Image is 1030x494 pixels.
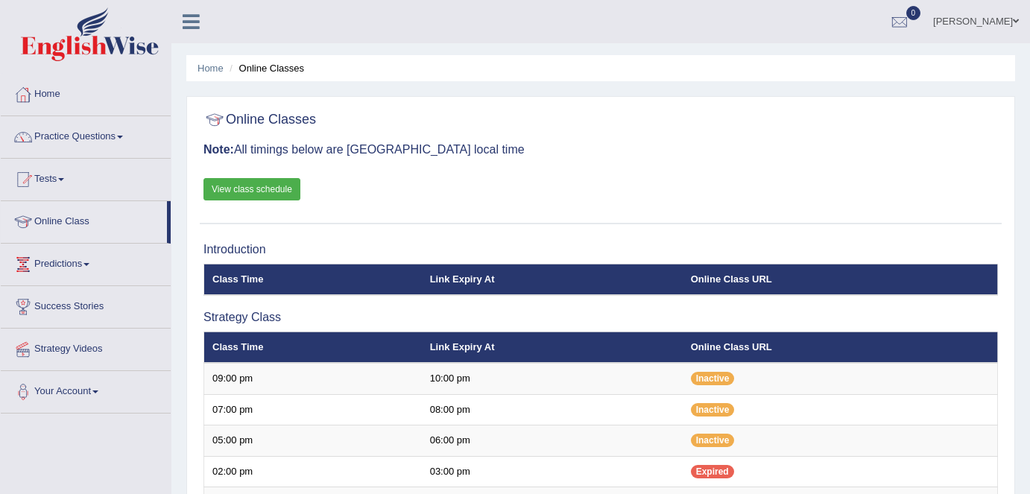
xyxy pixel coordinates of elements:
a: Home [198,63,224,74]
a: Predictions [1,244,171,281]
th: Link Expiry At [422,332,683,363]
td: 10:00 pm [422,363,683,394]
a: Tests [1,159,171,196]
li: Online Classes [226,61,304,75]
h3: Introduction [203,243,998,256]
td: 02:00 pm [204,456,422,487]
td: 09:00 pm [204,363,422,394]
td: 07:00 pm [204,394,422,425]
td: 05:00 pm [204,425,422,457]
span: 0 [906,6,921,20]
th: Class Time [204,264,422,295]
span: Expired [691,465,734,478]
span: Inactive [691,434,735,447]
span: Inactive [691,372,735,385]
a: Success Stories [1,286,171,323]
td: 03:00 pm [422,456,683,487]
h2: Online Classes [203,109,316,131]
a: Online Class [1,201,167,238]
th: Class Time [204,332,422,363]
h3: Strategy Class [203,311,998,324]
a: View class schedule [203,178,300,200]
a: Your Account [1,371,171,408]
a: Home [1,74,171,111]
td: 06:00 pm [422,425,683,457]
a: Practice Questions [1,116,171,153]
th: Link Expiry At [422,264,683,295]
th: Online Class URL [683,332,998,363]
span: Inactive [691,403,735,417]
td: 08:00 pm [422,394,683,425]
h3: All timings below are [GEOGRAPHIC_DATA] local time [203,143,998,156]
th: Online Class URL [683,264,998,295]
a: Strategy Videos [1,329,171,366]
b: Note: [203,143,234,156]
